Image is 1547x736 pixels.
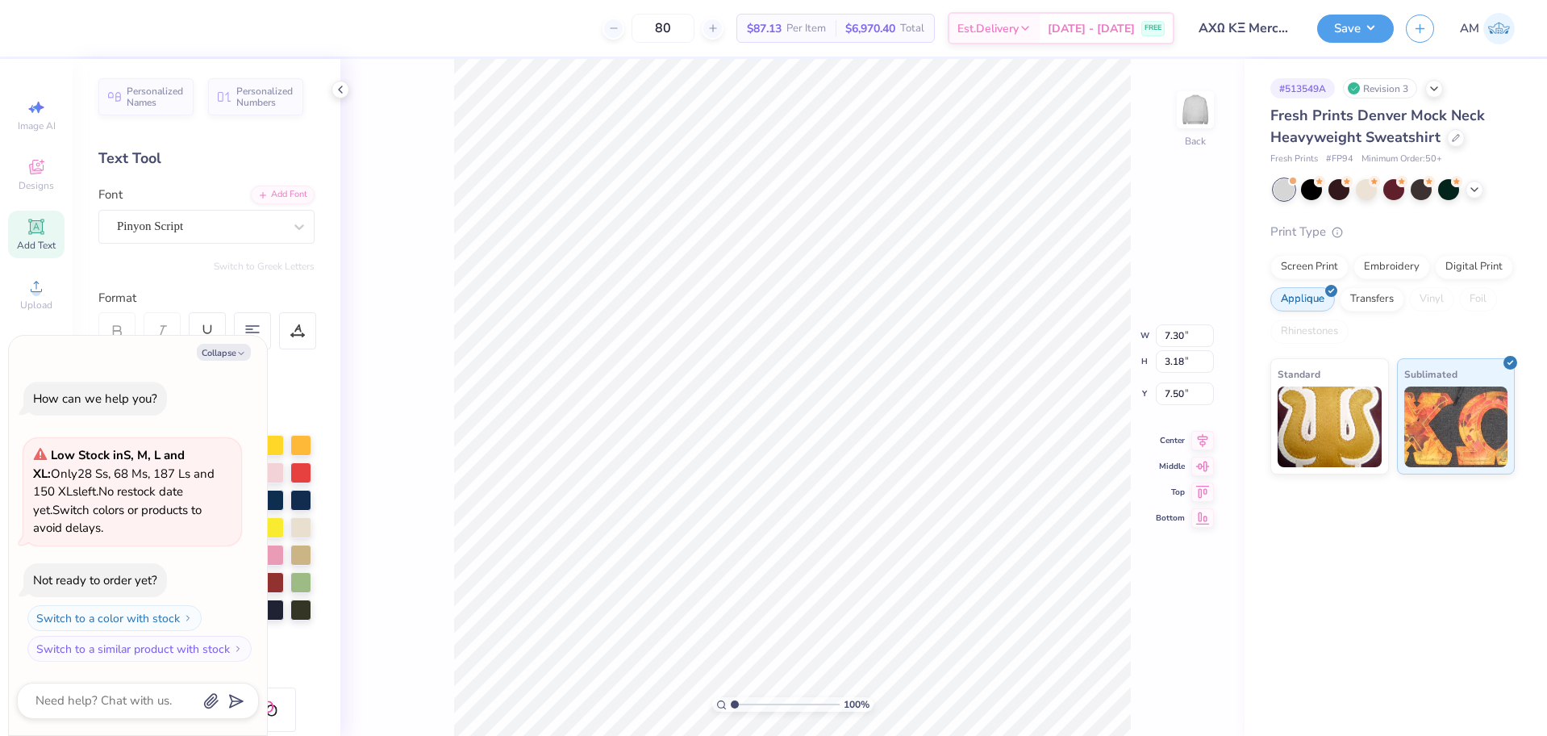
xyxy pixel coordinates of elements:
span: Minimum Order: 50 + [1361,153,1442,166]
span: Bottom [1156,512,1185,524]
label: Font [98,186,123,204]
div: Vinyl [1409,287,1454,312]
span: Est. Delivery [957,20,1019,37]
div: Screen Print [1270,255,1349,279]
div: Text Tool [98,148,315,169]
span: Top [1156,487,1185,498]
span: Add Text [17,239,56,252]
a: AM [1460,13,1515,44]
input: Untitled Design [1186,12,1305,44]
div: Applique [1270,287,1335,312]
button: Switch to a similar product with stock [27,636,252,662]
div: How can we help you? [33,391,157,407]
div: # 513549A [1270,78,1335,98]
button: Switch to a color with stock [27,605,202,631]
div: Digital Print [1435,255,1513,279]
img: Back [1179,94,1211,126]
div: Not ready to order yet? [33,572,157,588]
div: Foil [1459,287,1497,312]
span: Center [1156,435,1185,446]
span: [DATE] - [DATE] [1048,20,1135,37]
span: Image AI [18,119,56,132]
span: Per Item [786,20,826,37]
img: Switch to a color with stock [183,613,193,623]
span: 100 % [844,697,869,712]
div: Print Type [1270,223,1515,241]
span: Fresh Prints Denver Mock Neck Heavyweight Sweatshirt [1270,106,1485,147]
button: Collapse [197,344,251,361]
span: Fresh Prints [1270,153,1318,166]
span: # FP94 [1326,153,1353,166]
button: Switch to Greek Letters [214,260,315,273]
span: Designs [19,179,54,192]
span: Upload [20,299,52,312]
span: Personalized Names [127,86,184,108]
span: Middle [1156,461,1185,472]
img: Sublimated [1404,387,1508,467]
div: Rhinestones [1270,320,1349,344]
span: FREE [1145,23,1161,34]
img: Switch to a similar product with stock [233,644,243,654]
span: Total [900,20,924,37]
div: Embroidery [1353,255,1430,279]
img: Standard [1278,387,1382,467]
span: $6,970.40 [845,20,895,37]
div: Revision 3 [1343,78,1417,98]
div: Back [1185,134,1206,148]
span: Sublimated [1404,366,1457,383]
span: Personalized Numbers [236,86,294,108]
div: Add Font [251,186,315,204]
img: Arvi Mikhail Parcero [1483,13,1515,44]
span: Only 28 Ss, 68 Ms, 187 Ls and 150 XLs left. Switch colors or products to avoid delays. [33,447,215,536]
div: Format [98,289,316,307]
strong: Low Stock in S, M, L and XL : [33,447,185,482]
span: No restock date yet. [33,483,183,518]
input: – – [632,14,694,43]
span: AM [1460,19,1479,38]
button: Save [1317,15,1394,43]
span: $87.13 [747,20,782,37]
span: Standard [1278,366,1320,383]
div: Transfers [1340,287,1404,312]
